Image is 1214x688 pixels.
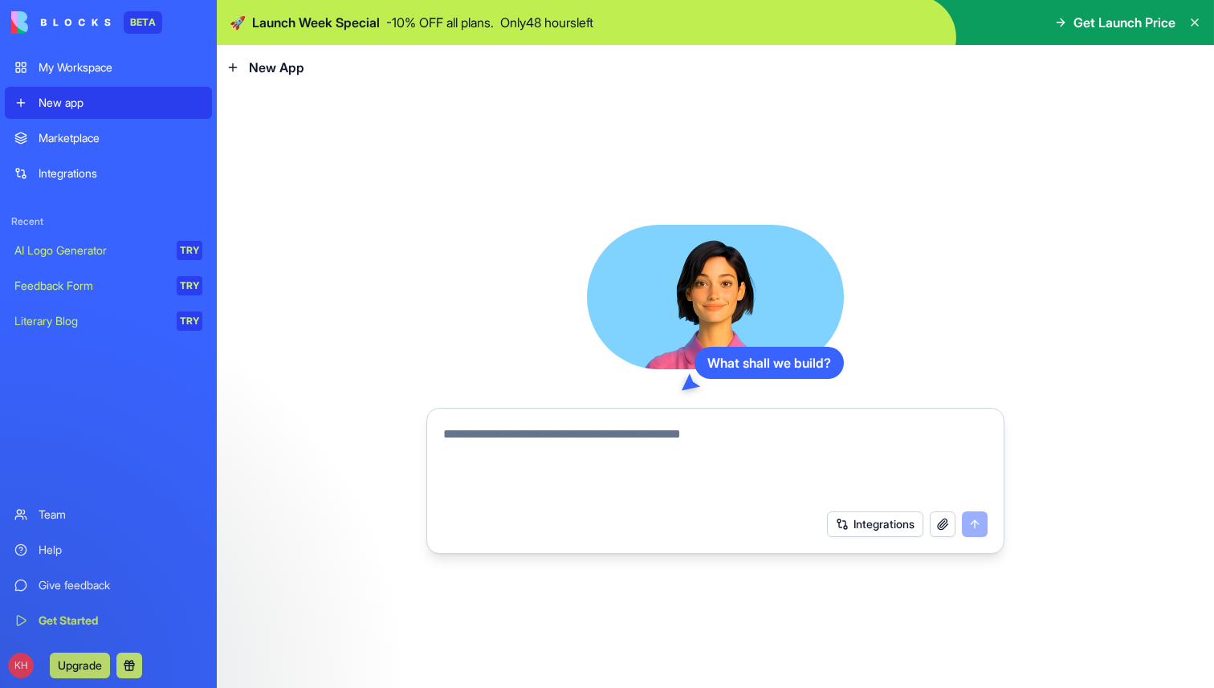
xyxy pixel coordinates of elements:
a: Feedback FormTRY [5,270,212,302]
div: Help [39,542,202,558]
span: KH [8,653,34,678]
div: Literary Blog [14,313,165,329]
button: Integrations [827,511,923,537]
div: TRY [177,241,202,260]
div: My Workspace [39,59,202,75]
div: Marketplace [39,130,202,146]
div: Give feedback [39,577,202,593]
div: Team [39,507,202,523]
div: Integrations [39,165,202,181]
span: New App [249,58,304,77]
a: AI Logo GeneratorTRY [5,234,212,267]
div: AI Logo Generator [14,242,165,259]
a: Literary BlogTRY [5,305,212,337]
button: Upgrade [50,653,110,678]
a: New app [5,87,212,119]
a: Team [5,499,212,531]
div: TRY [177,276,202,295]
a: BETA [11,11,162,34]
p: - 10 % OFF all plans. [386,13,494,32]
a: Integrations [5,157,212,189]
p: Only 48 hours left [500,13,593,32]
div: TRY [177,311,202,331]
img: logo [11,11,111,34]
span: Launch Week Special [252,13,380,32]
div: BETA [124,11,162,34]
a: Give feedback [5,569,212,601]
a: Upgrade [50,657,110,673]
a: Help [5,534,212,566]
div: New app [39,95,202,111]
iframe: Intercom notifications message [229,568,550,680]
span: 🚀 [230,13,246,32]
a: My Workspace [5,51,212,83]
a: Get Started [5,605,212,637]
div: Get Started [39,613,202,629]
div: Feedback Form [14,278,165,294]
span: Get Launch Price [1073,13,1175,32]
div: What shall we build? [695,347,844,379]
a: Marketplace [5,122,212,154]
span: Recent [5,215,212,228]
